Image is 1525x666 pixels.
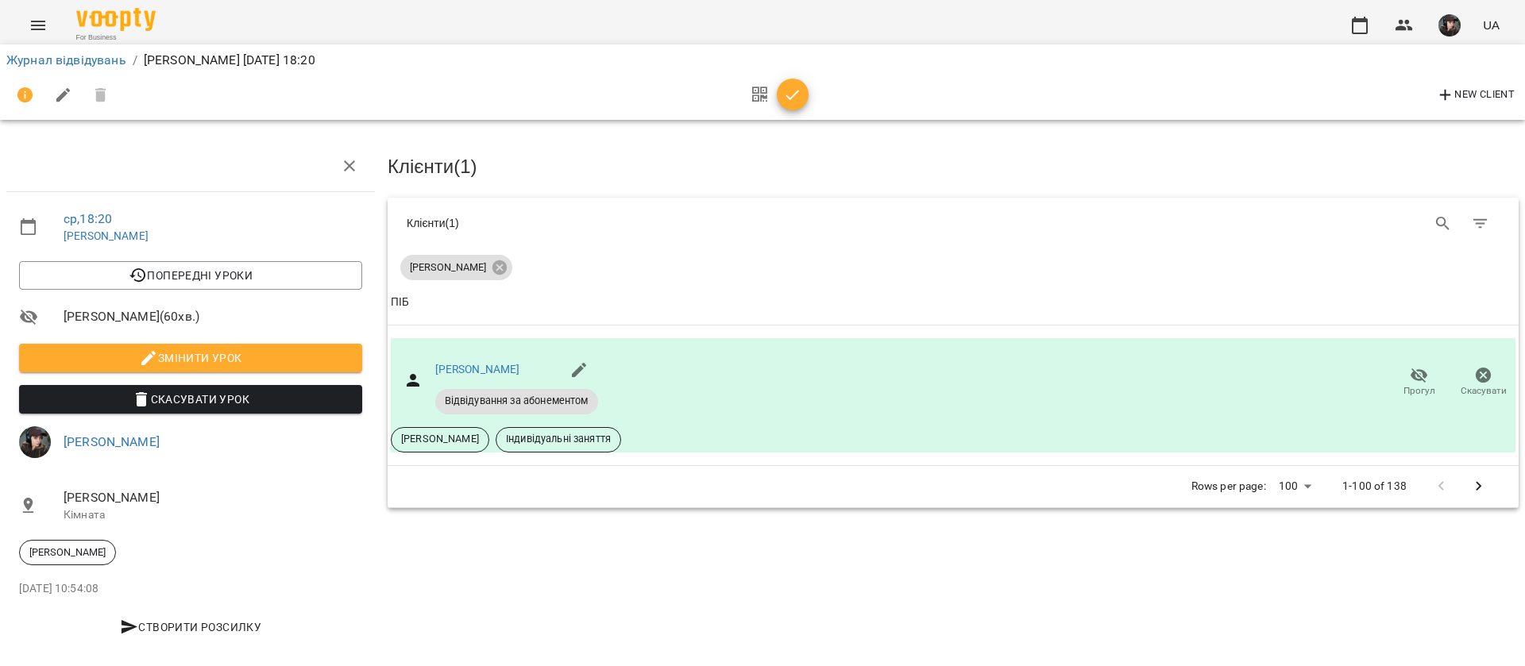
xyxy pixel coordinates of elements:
[435,394,598,408] span: Відвідування за абонементом
[144,51,315,70] p: [PERSON_NAME] [DATE] 18:20
[25,618,356,637] span: Створити розсилку
[1461,384,1507,398] span: Скасувати
[32,390,349,409] span: Скасувати Урок
[19,540,116,565] div: [PERSON_NAME]
[19,6,57,44] button: Menu
[400,260,496,275] span: [PERSON_NAME]
[64,229,149,242] a: [PERSON_NAME]
[19,344,362,372] button: Змінити урок
[1432,83,1519,108] button: New Client
[391,293,409,312] div: ПІБ
[1191,479,1266,495] p: Rows per page:
[1424,205,1462,243] button: Search
[1477,10,1506,40] button: UA
[19,613,362,641] button: Створити розсилку
[64,307,362,326] span: [PERSON_NAME] ( 60 хв. )
[76,33,156,43] span: For Business
[6,51,1519,70] nav: breadcrumb
[392,432,488,446] span: [PERSON_NAME]
[32,348,349,368] span: Змінити урок
[1342,479,1407,495] p: 1-100 of 138
[1387,360,1451,405] button: Прогул
[64,211,112,226] a: ср , 18:20
[1461,205,1500,243] button: Фільтр
[400,255,512,280] div: [PERSON_NAME]
[391,293,409,312] div: Sort
[19,261,362,290] button: Попередні уроки
[391,293,1515,312] span: ПІБ
[435,363,520,375] a: [PERSON_NAME]
[1436,86,1515,105] span: New Client
[1403,384,1435,398] span: Прогул
[76,8,156,31] img: Voopty Logo
[496,432,620,446] span: Індивідуальні заняття
[388,198,1519,248] div: Table Toolbar
[407,215,941,231] div: Клієнти ( 1 )
[1272,475,1317,498] div: 100
[1438,14,1461,37] img: 263e74ab04eeb3646fb982e871862100.jpg
[133,51,137,70] li: /
[6,52,126,67] a: Журнал відвідувань
[64,507,362,523] p: Кімната
[19,385,362,414] button: Скасувати Урок
[20,545,115,560] span: [PERSON_NAME]
[1451,360,1515,405] button: Скасувати
[64,434,160,449] a: [PERSON_NAME]
[1460,468,1498,506] button: Next Page
[19,426,51,458] img: 263e74ab04eeb3646fb982e871862100.jpg
[19,581,362,597] p: [DATE] 10:54:08
[32,266,349,285] span: Попередні уроки
[1483,17,1500,33] span: UA
[388,156,1519,177] h3: Клієнти ( 1 )
[64,488,362,507] span: [PERSON_NAME]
